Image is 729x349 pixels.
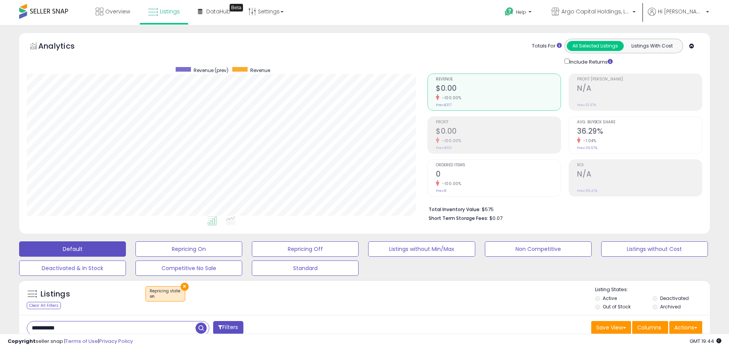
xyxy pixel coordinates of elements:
[230,4,243,11] div: Tooltip anchor
[436,146,452,150] small: Prev: $100
[65,338,98,345] a: Terms of Use
[577,120,702,125] span: Avg. Buybox Share
[19,261,126,276] button: Deactivated & In Stock
[623,41,680,51] button: Listings With Cost
[429,206,481,213] b: Total Inventory Value:
[436,77,561,82] span: Revenue
[632,321,668,334] button: Columns
[150,294,181,299] div: on
[135,241,242,257] button: Repricing On
[660,295,689,301] label: Deactivated
[181,283,189,291] button: ×
[499,1,539,25] a: Help
[577,127,702,137] h2: 36.29%
[658,8,704,15] span: Hi [PERSON_NAME]
[436,163,561,167] span: Ordered Items
[577,163,702,167] span: ROI
[577,103,596,107] small: Prev: 31.67%
[690,338,721,345] span: 2025-09-15 19:44 GMT
[648,8,709,25] a: Hi [PERSON_NAME]
[429,204,696,213] li: $575
[577,146,597,150] small: Prev: 36.67%
[194,67,228,74] span: Revenue (prev)
[516,9,526,15] span: Help
[577,77,702,82] span: Profit [PERSON_NAME]
[436,127,561,137] h2: $0.00
[38,41,90,53] h5: Analytics
[559,57,622,66] div: Include Returns
[660,303,681,310] label: Archived
[252,241,359,257] button: Repricing Off
[436,84,561,94] h2: $0.00
[135,261,242,276] button: Competitive No Sale
[213,321,243,334] button: Filters
[603,295,617,301] label: Active
[439,138,461,144] small: -100.00%
[577,84,702,94] h2: N/A
[439,181,461,187] small: -100.00%
[436,170,561,180] h2: 0
[439,95,461,101] small: -100.00%
[436,188,446,193] small: Prev: 8
[436,103,452,107] small: Prev: $317
[577,188,597,193] small: Prev: 65.47%
[99,338,133,345] a: Privacy Policy
[561,8,630,15] span: Argo Capital Holdings, LLLC
[567,41,624,51] button: All Selected Listings
[577,170,702,180] h2: N/A
[603,303,631,310] label: Out of Stock
[8,338,133,345] div: seller snap | |
[485,241,592,257] button: Non Competitive
[601,241,708,257] button: Listings without Cost
[429,215,488,221] b: Short Term Storage Fees:
[504,7,514,16] i: Get Help
[150,288,181,300] span: Repricing state :
[368,241,475,257] button: Listings without Min/Max
[105,8,130,15] span: Overview
[27,302,61,309] div: Clear All Filters
[252,261,359,276] button: Standard
[591,321,631,334] button: Save View
[19,241,126,257] button: Default
[160,8,180,15] span: Listings
[637,324,661,331] span: Columns
[250,67,270,74] span: Revenue
[206,8,230,15] span: DataHub
[436,120,561,125] span: Profit
[581,138,596,144] small: -1.04%
[669,321,702,334] button: Actions
[595,286,710,293] p: Listing States:
[489,215,502,222] span: $0.07
[532,43,562,50] div: Totals For
[41,289,70,300] h5: Listings
[8,338,36,345] strong: Copyright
